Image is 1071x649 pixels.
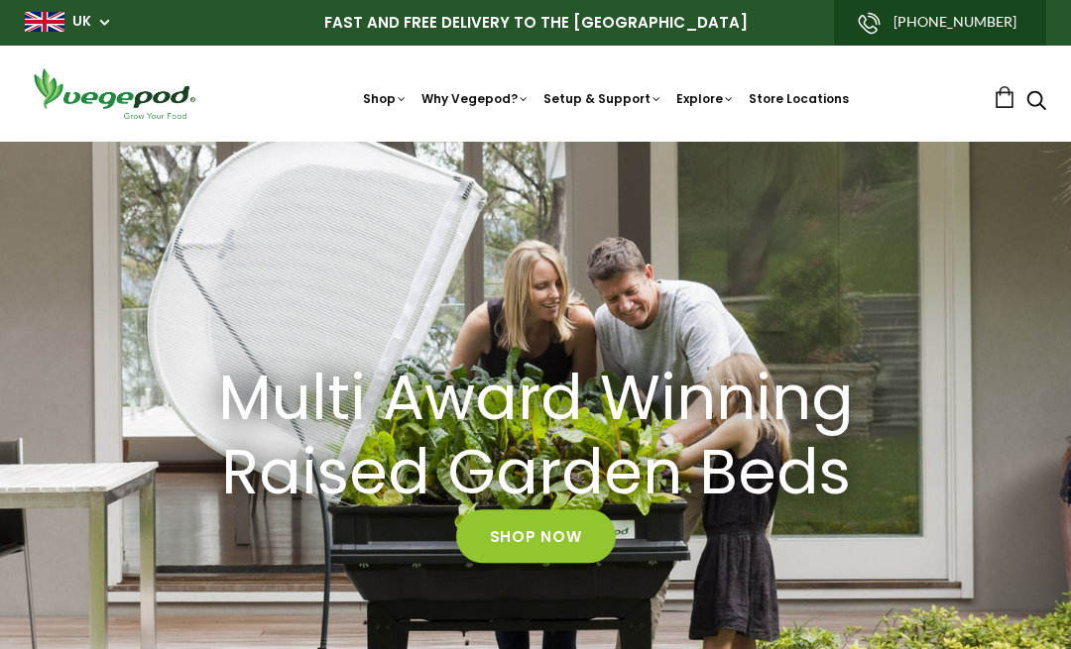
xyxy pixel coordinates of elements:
a: Shop [363,90,408,107]
a: Why Vegepod? [421,90,530,107]
a: UK [72,12,91,32]
a: Setup & Support [543,90,662,107]
a: Store Locations [749,90,849,107]
img: gb_large.png [25,12,64,32]
a: Multi Award Winning Raised Garden Beds [105,362,966,510]
a: Search [1026,92,1046,113]
a: Explore [676,90,735,107]
a: Shop Now [456,510,616,564]
img: Vegepod [25,65,203,122]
